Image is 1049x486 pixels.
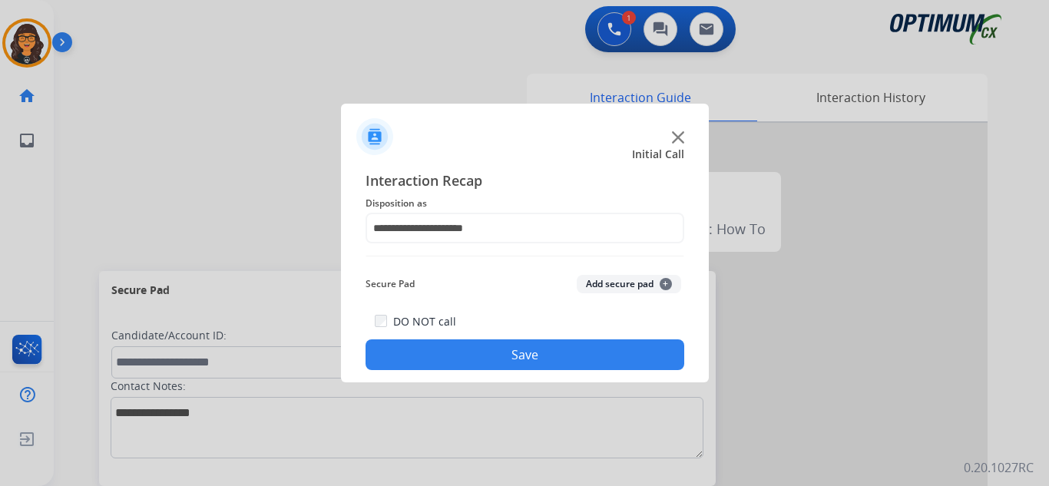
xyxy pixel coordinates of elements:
[366,275,415,293] span: Secure Pad
[356,118,393,155] img: contactIcon
[366,194,684,213] span: Disposition as
[366,339,684,370] button: Save
[366,170,684,194] span: Interaction Recap
[393,314,456,329] label: DO NOT call
[660,278,672,290] span: +
[577,275,681,293] button: Add secure pad+
[632,147,684,162] span: Initial Call
[964,458,1034,477] p: 0.20.1027RC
